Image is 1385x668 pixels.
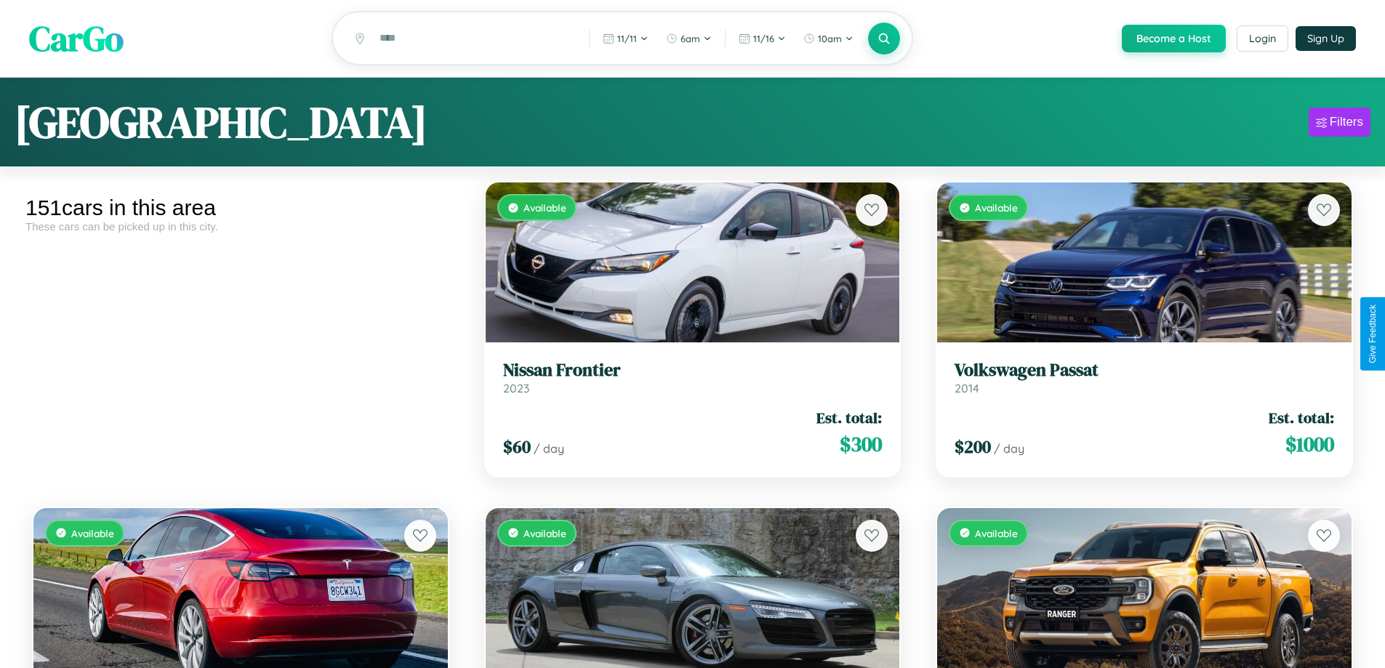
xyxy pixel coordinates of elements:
button: 11/11 [595,27,656,50]
button: Become a Host [1122,25,1226,52]
div: Filters [1330,115,1363,129]
span: $ 60 [503,435,531,459]
a: Nissan Frontier2023 [503,360,883,395]
button: Filters [1309,108,1370,137]
span: CarGo [29,15,124,63]
div: 151 cars in this area [25,196,456,220]
span: Est. total: [816,407,882,428]
span: 2014 [955,381,979,395]
span: $ 200 [955,435,991,459]
span: Est. total: [1269,407,1334,428]
span: 10am [818,33,842,44]
button: 10am [796,27,861,50]
span: $ 300 [840,430,882,459]
span: Available [975,201,1018,214]
span: Available [523,527,566,539]
span: Available [975,527,1018,539]
button: Login [1237,25,1288,52]
span: 6am [681,33,700,44]
span: 11 / 11 [617,33,637,44]
button: 11/16 [731,27,793,50]
div: Give Feedback [1368,305,1378,363]
div: These cars can be picked up in this city. [25,220,456,233]
span: / day [534,441,564,456]
button: Sign Up [1296,26,1356,51]
h3: Volkswagen Passat [955,360,1334,381]
button: 6am [659,27,719,50]
span: 11 / 16 [753,33,774,44]
span: Available [523,201,566,214]
a: Volkswagen Passat2014 [955,360,1334,395]
span: / day [994,441,1024,456]
h1: [GEOGRAPHIC_DATA] [15,92,427,152]
span: $ 1000 [1285,430,1334,459]
span: 2023 [503,381,529,395]
span: Available [71,527,114,539]
h3: Nissan Frontier [503,360,883,381]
